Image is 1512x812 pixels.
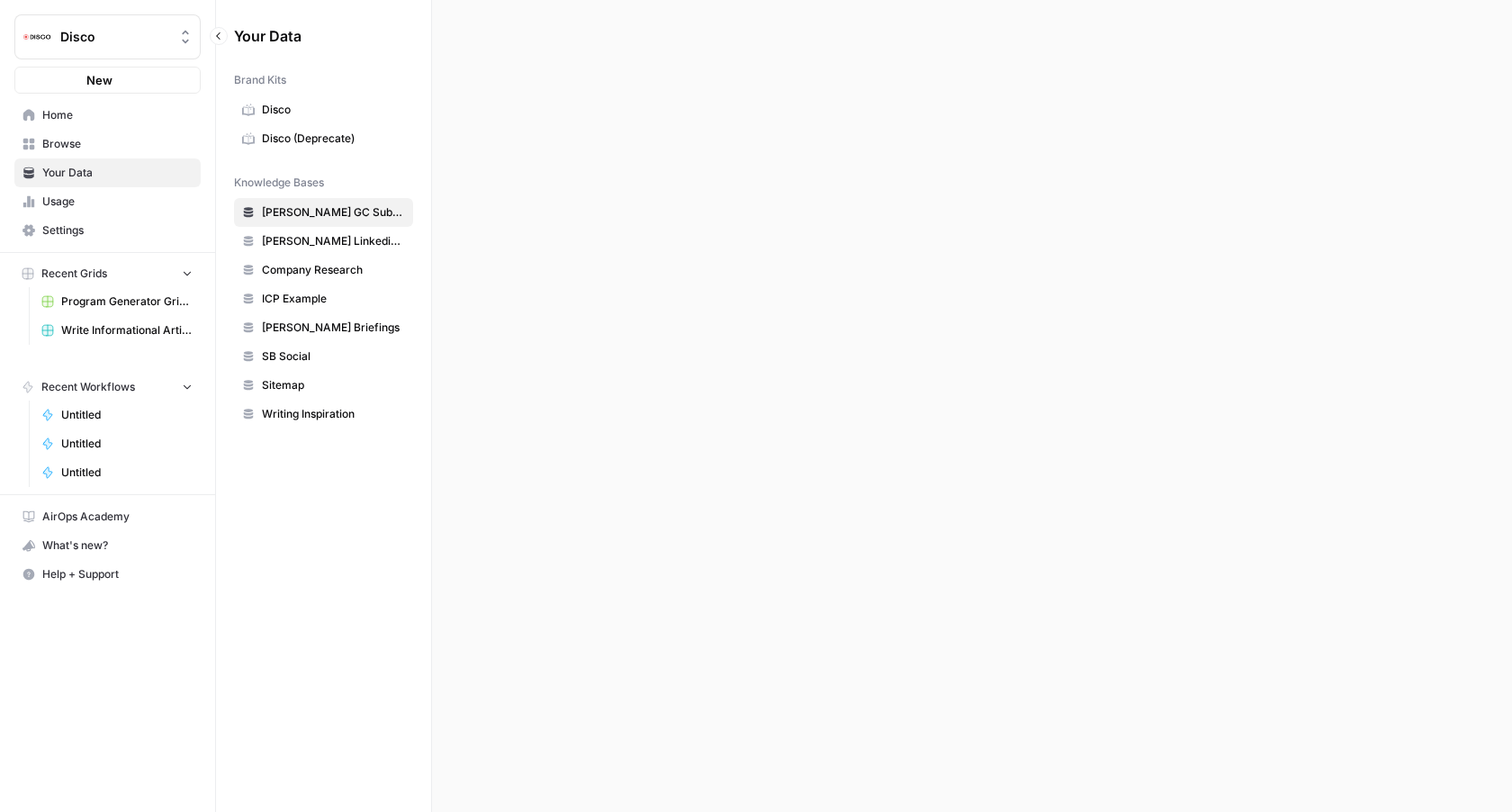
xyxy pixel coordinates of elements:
button: What's new? [14,531,201,560]
span: Writing Inspiration [262,406,405,422]
span: Company Research [262,262,405,278]
a: ICP Example [234,284,413,313]
span: [PERSON_NAME] Linkedin Posts [262,233,405,249]
a: Disco (Deprecate) [234,124,413,153]
a: Company Research [234,256,413,284]
span: Usage [42,194,193,210]
span: Knowledge Bases [234,175,324,191]
a: Writing Inspiration [234,400,413,429]
span: Program Generator Grid (1) [61,293,193,310]
span: Sitemap [262,377,405,393]
button: Recent Workflows [14,374,201,401]
div: What's new? [15,532,200,559]
span: Disco [262,102,405,118]
a: Program Generator Grid (1) [33,287,201,316]
span: New [86,71,112,89]
span: [PERSON_NAME] GC Substack [262,204,405,221]
button: New [14,67,201,94]
button: Workspace: Disco [14,14,201,59]
a: SB Social [234,342,413,371]
span: Write Informational Articles [61,322,193,338]
a: Your Data [14,158,201,187]
a: Untitled [33,458,201,487]
span: Untitled [61,407,193,423]
img: Disco Logo [21,21,53,53]
span: Recent Grids [41,266,107,282]
span: Browse [42,136,193,152]
a: Untitled [33,401,201,429]
span: Recent Workflows [41,379,135,395]
a: Browse [14,130,201,158]
a: Untitled [33,429,201,458]
span: Settings [42,222,193,239]
a: Write Informational Articles [33,316,201,345]
a: Home [14,101,201,130]
a: Usage [14,187,201,216]
a: AirOps Academy [14,502,201,531]
a: Settings [14,216,201,245]
a: [PERSON_NAME] Linkedin Posts [234,227,413,256]
span: Your Data [42,165,193,181]
span: Brand Kits [234,72,286,88]
span: AirOps Academy [42,509,193,525]
span: Untitled [61,465,193,481]
a: [PERSON_NAME] Briefings [234,313,413,342]
a: Sitemap [234,371,413,400]
a: [PERSON_NAME] GC Substack [234,198,413,227]
span: [PERSON_NAME] Briefings [262,320,405,336]
span: Untitled [61,436,193,452]
span: Your Data [234,25,391,47]
button: Recent Grids [14,260,201,287]
span: SB Social [262,348,405,365]
span: Home [42,107,193,123]
span: Disco [60,28,169,46]
span: Disco (Deprecate) [262,131,405,147]
button: Help + Support [14,560,201,589]
span: ICP Example [262,291,405,307]
a: Disco [234,95,413,124]
span: Help + Support [42,566,193,582]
